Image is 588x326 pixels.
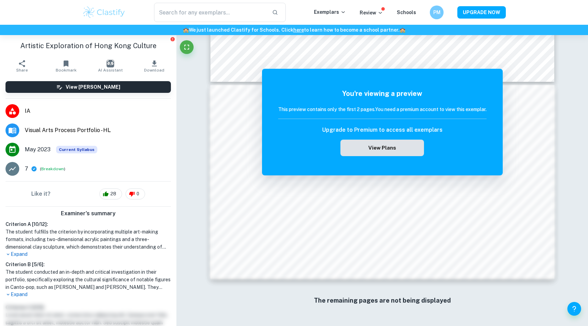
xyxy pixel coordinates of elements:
[66,83,120,91] h6: View [PERSON_NAME]
[144,68,164,73] span: Download
[41,166,64,172] button: Breakdown
[397,10,416,15] a: Schools
[180,40,194,54] button: Fullscreen
[6,261,171,268] h6: Criterion B [ 5 / 6 ]:
[88,56,132,76] button: AI Assistant
[224,296,541,305] h6: The remaining pages are not being displayed
[6,81,171,93] button: View [PERSON_NAME]
[6,228,171,251] h1: The student fulfills the criterion by incorporating multiple art-making formats, including two-di...
[6,291,171,298] p: Expand
[433,9,441,16] h6: PM
[133,191,143,197] span: 0
[107,60,114,67] img: AI Assistant
[430,6,444,19] button: PM
[314,8,346,16] p: Exemplars
[183,27,189,33] span: 🏫
[98,68,123,73] span: AI Assistant
[132,56,176,76] button: Download
[25,165,28,173] p: 7
[56,68,77,73] span: Bookmark
[154,3,266,22] input: Search for any exemplars...
[400,27,405,33] span: 🏫
[170,36,175,42] button: Report issue
[3,209,174,218] h6: Examiner's summary
[25,145,51,154] span: May 2023
[567,302,581,316] button: Help and Feedback
[31,190,51,198] h6: Like it?
[340,140,424,156] button: View Plans
[1,26,587,34] h6: We just launched Clastify for Schools. Click to learn how to become a school partner.
[56,146,97,153] div: This exemplar is based on the current syllabus. Feel free to refer to it for inspiration/ideas wh...
[457,6,506,19] button: UPGRADE NOW
[322,126,443,134] h6: Upgrade to Premium to access all exemplars
[16,68,28,73] span: Share
[6,220,171,228] h6: Criterion A [ 10 / 12 ]:
[44,56,88,76] button: Bookmark
[278,88,487,99] h5: You're viewing a preview
[293,27,304,33] a: here
[107,191,120,197] span: 28
[6,41,171,51] h1: Artistic Exploration of Hong Kong Culture
[278,106,487,113] h6: This preview contains only the first 2 pages. You need a premium account to view this exemplar.
[25,126,171,134] span: Visual Arts Process Portfolio - HL
[56,146,97,153] span: Current Syllabus
[360,9,383,17] p: Review
[25,107,171,115] span: IA
[40,166,65,172] span: ( )
[6,251,171,258] p: Expand
[6,268,171,291] h1: The student conducted an in-depth and critical investigation in their portfolio, specifically exp...
[82,6,126,19] img: Clastify logo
